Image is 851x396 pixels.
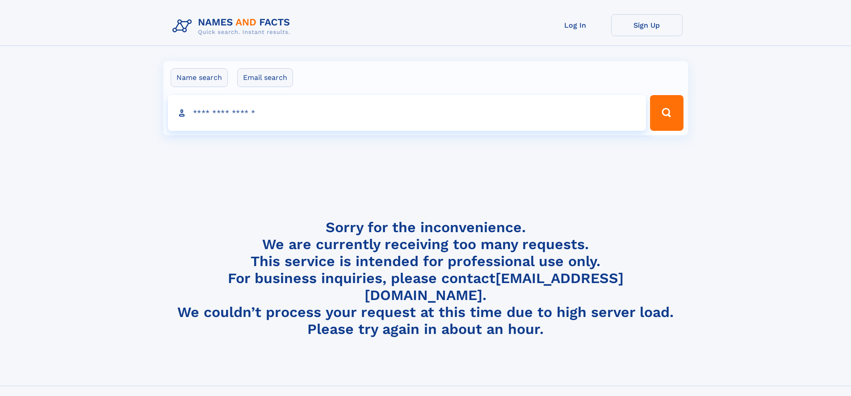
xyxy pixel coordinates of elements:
[540,14,611,36] a: Log In
[650,95,683,131] button: Search Button
[171,68,228,87] label: Name search
[611,14,683,36] a: Sign Up
[365,270,624,304] a: [EMAIL_ADDRESS][DOMAIN_NAME]
[168,95,646,131] input: search input
[169,219,683,338] h4: Sorry for the inconvenience. We are currently receiving too many requests. This service is intend...
[237,68,293,87] label: Email search
[169,14,298,38] img: Logo Names and Facts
